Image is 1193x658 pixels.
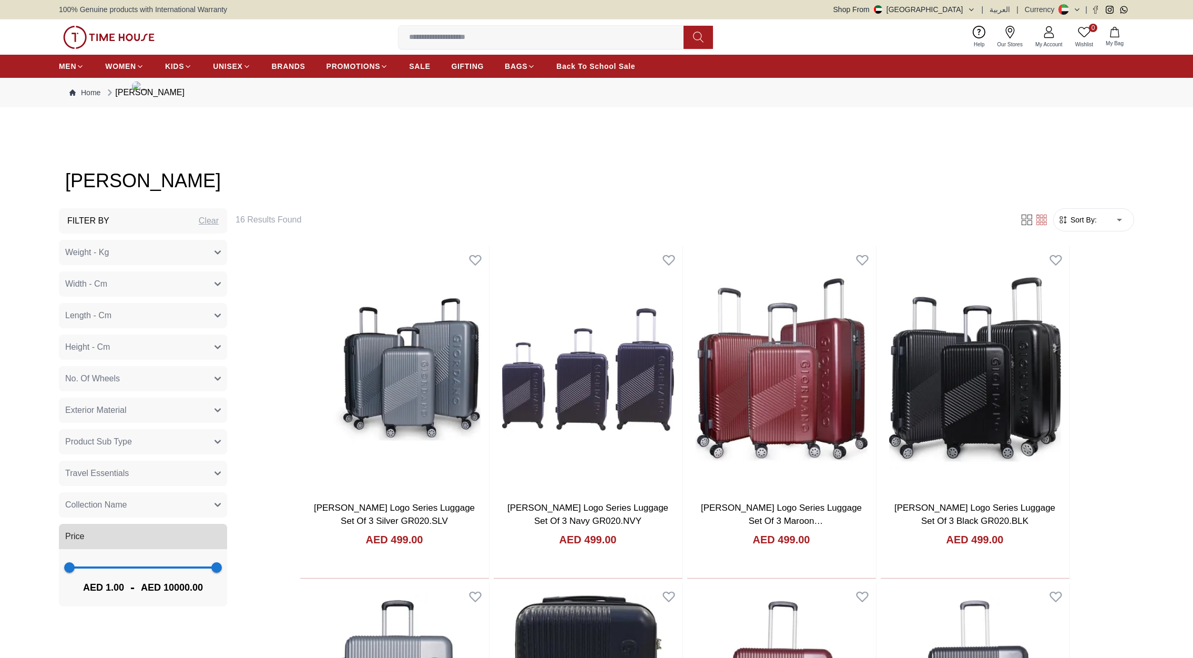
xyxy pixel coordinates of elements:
[65,404,126,417] span: Exterior Material
[105,86,185,99] div: [PERSON_NAME]
[556,61,635,72] span: Back To School Sale
[59,78,1134,107] nav: Breadcrumb
[1120,6,1128,14] a: Whatsapp
[59,492,227,518] button: Collection Name
[991,24,1029,50] a: Our Stores
[1085,4,1087,15] span: |
[65,467,129,480] span: Travel Essentials
[556,57,635,76] a: Back To School Sale
[141,580,203,595] span: AED 10000.00
[199,215,219,227] div: Clear
[59,240,227,265] button: Weight - Kg
[165,61,184,72] span: KIDS
[1058,215,1097,225] button: Sort By:
[1099,25,1130,49] button: My Bag
[687,246,876,493] img: Giordano Logo Series Luggage Set Of 3 Maroon GR020.MRN
[65,278,107,290] span: Width - Cm
[65,170,1128,191] h2: [PERSON_NAME]
[1089,24,1097,32] span: 0
[59,366,227,391] button: No. Of Wheels
[366,532,423,547] h4: AED 499.00
[59,303,227,328] button: Length - Cm
[272,57,305,76] a: BRANDS
[67,215,109,227] h3: Filter By
[59,271,227,297] button: Width - Cm
[1092,6,1099,14] a: Facebook
[967,24,991,50] a: Help
[990,4,1010,15] button: العربية
[59,524,227,549] button: Price
[874,5,882,14] img: United Arab Emirates
[1069,24,1099,50] a: 0Wishlist
[494,246,682,493] img: Giordano Logo Series Luggage Set Of 3 Navy GR020.NVY
[1068,215,1097,225] span: Sort By:
[327,57,389,76] a: PROMOTIONS
[65,309,111,322] span: Length - Cm
[970,41,989,48] span: Help
[59,57,84,76] a: MEN
[753,532,810,547] h4: AED 499.00
[505,57,535,76] a: BAGS
[124,579,141,596] span: -
[1031,41,1067,48] span: My Account
[1071,41,1097,48] span: Wishlist
[59,335,227,360] button: Height - Cm
[1106,6,1114,14] a: Instagram
[65,499,127,511] span: Collection Name
[505,61,527,72] span: BAGS
[409,57,430,76] a: SALE
[894,503,1055,527] a: [PERSON_NAME] Logo Series Luggage Set Of 3 Black GR020.BLK
[105,57,144,76] a: WOMEN
[59,429,227,454] button: Product Sub Type
[65,341,110,353] span: Height - Cm
[1025,4,1059,15] div: Currency
[213,57,250,76] a: UNISEX
[451,61,484,72] span: GIFTING
[165,57,192,76] a: KIDS
[1102,39,1128,47] span: My Bag
[65,436,132,448] span: Product Sub Type
[507,503,668,527] a: [PERSON_NAME] Logo Series Luggage Set Of 3 Navy GR020.NVY
[946,532,1004,547] h4: AED 499.00
[69,87,100,98] a: Home
[559,532,617,547] h4: AED 499.00
[59,461,227,486] button: Travel Essentials
[833,4,975,15] button: Shop From[GEOGRAPHIC_DATA]
[236,214,1007,226] h6: 16 Results Found
[63,26,155,49] img: ...
[1016,4,1018,15] span: |
[59,398,227,423] button: Exterior Material
[701,503,862,540] a: [PERSON_NAME] Logo Series Luggage Set Of 3 Maroon [MEDICAL_RECORD_NUMBER].MRN
[65,246,109,259] span: Weight - Kg
[59,61,76,72] span: MEN
[132,82,205,154] img: ...
[272,61,305,72] span: BRANDS
[451,57,484,76] a: GIFTING
[327,61,381,72] span: PROMOTIONS
[314,503,475,527] a: [PERSON_NAME] Logo Series Luggage Set Of 3 Silver GR020.SLV
[881,246,1069,493] img: Giordano Logo Series Luggage Set Of 3 Black GR020.BLK
[105,61,136,72] span: WOMEN
[982,4,984,15] span: |
[65,530,84,543] span: Price
[59,4,227,15] span: 100% Genuine products with International Warranty
[993,41,1027,48] span: Our Stores
[213,61,242,72] span: UNISEX
[300,246,489,493] img: Giordano Logo Series Luggage Set Of 3 Silver GR020.SLV
[409,61,430,72] span: SALE
[83,580,124,595] span: AED 1.00
[65,372,120,385] span: No. Of Wheels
